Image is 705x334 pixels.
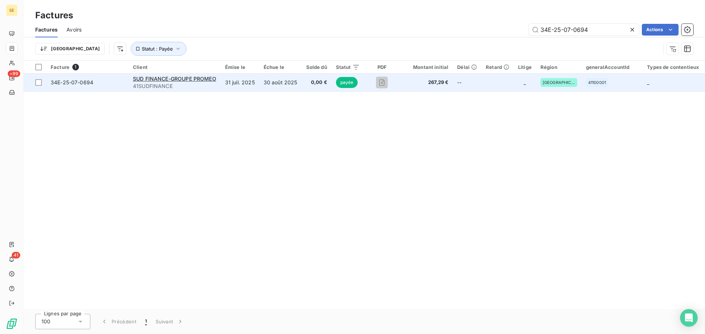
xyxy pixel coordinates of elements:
[264,64,297,70] div: Échue le
[453,74,481,91] td: --
[131,42,187,56] button: Statut : Payée
[529,24,639,36] input: Rechercher
[145,318,147,325] span: 1
[6,4,18,16] div: SE
[8,70,20,77] span: +99
[141,314,151,329] button: 1
[51,64,69,70] span: Facture
[306,79,327,86] span: 0,00 €
[404,79,448,86] span: 267,29 €
[35,9,73,22] h3: Factures
[66,26,82,33] span: Avoirs
[647,79,649,85] span: _
[151,314,188,329] button: Suivant
[306,64,327,70] div: Solde dû
[142,46,173,52] span: Statut : Payée
[336,77,358,88] span: payée
[72,64,79,70] span: 1
[336,64,360,70] div: Statut
[369,64,395,70] div: PDF
[6,318,18,330] img: Logo LeanPay
[221,74,259,91] td: 31 juil. 2025
[680,309,698,327] div: Open Intercom Messenger
[133,82,216,90] span: 41SUDFINANCE
[133,64,216,70] div: Client
[486,64,509,70] div: Retard
[642,24,679,36] button: Actions
[524,79,526,85] span: _
[540,64,577,70] div: Région
[12,252,20,258] span: 41
[41,318,50,325] span: 100
[588,80,606,85] span: 41100001
[457,64,477,70] div: Délai
[518,64,532,70] div: Litige
[35,26,58,33] span: Factures
[586,64,638,70] div: generalAccountId
[259,74,302,91] td: 30 août 2025
[404,64,448,70] div: Montant initial
[225,64,255,70] div: Émise le
[51,79,93,85] span: 34E-25-07-0694
[35,43,105,55] button: [GEOGRAPHIC_DATA]
[543,80,575,85] span: [GEOGRAPHIC_DATA]
[133,76,216,82] span: SUD FINANCE-GROUPE PROMEO
[96,314,141,329] button: Précédent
